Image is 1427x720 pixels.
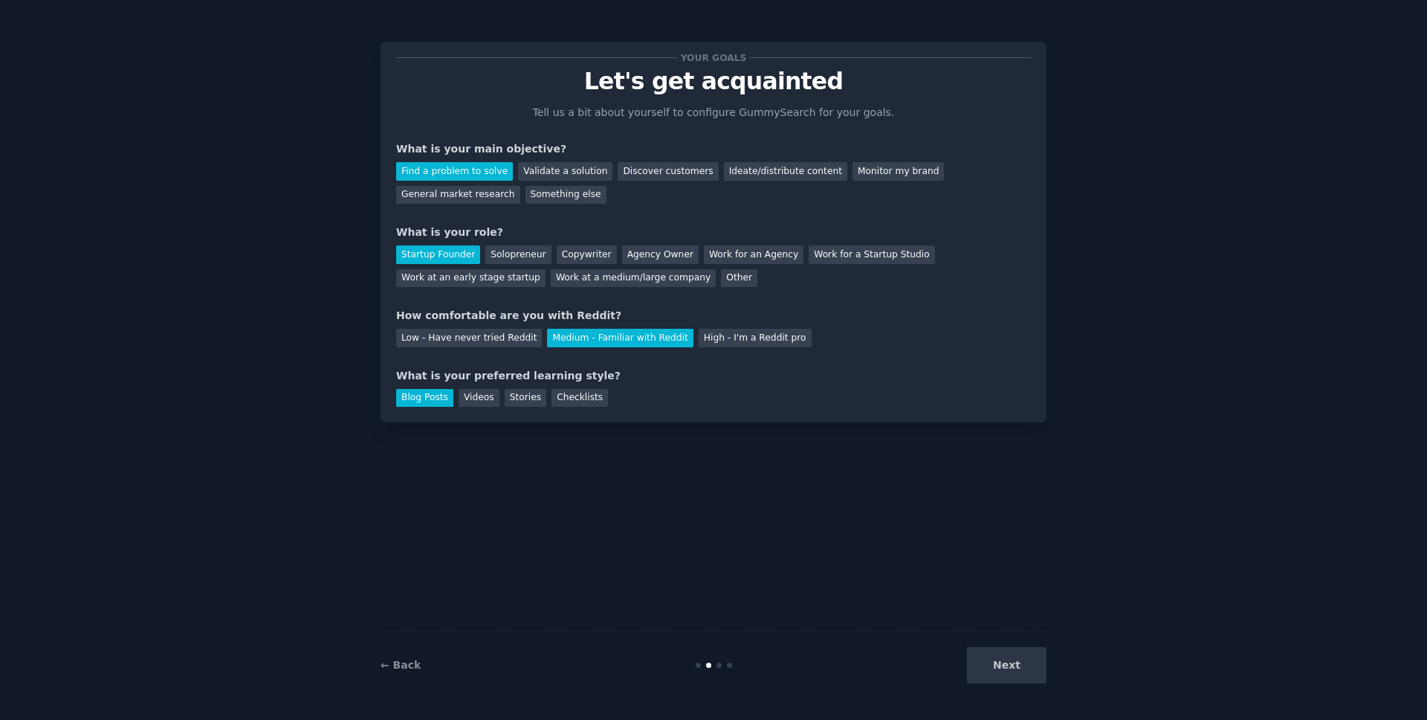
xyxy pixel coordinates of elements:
a: ← Back [381,659,421,671]
div: Work for an Agency [704,245,803,264]
div: General market research [396,186,520,205]
div: Discover customers [618,162,718,181]
div: What is your role? [396,225,1031,240]
div: Stories [505,389,546,408]
div: Blog Posts [396,389,453,408]
div: Work at a medium/large company [551,269,716,288]
div: Medium - Familiar with Reddit [547,329,693,347]
div: High - I'm a Reddit pro [699,329,812,347]
div: What is your main objective? [396,141,1031,157]
div: Low - Have never tried Reddit [396,329,542,347]
div: Find a problem to solve [396,162,513,181]
div: Something else [525,186,606,205]
p: Let's get acquainted [396,68,1031,94]
div: Validate a solution [518,162,612,181]
p: Tell us a bit about yourself to configure GummySearch for your goals. [526,105,901,120]
div: Other [721,269,757,288]
div: Work at an early stage startup [396,269,546,288]
div: How comfortable are you with Reddit? [396,308,1031,324]
div: Copywriter [557,245,617,264]
div: Work for a Startup Studio [809,245,934,264]
span: Your goals [678,50,749,65]
div: What is your preferred learning style? [396,368,1031,384]
div: Solopreneur [485,245,551,264]
div: Ideate/distribute content [724,162,847,181]
div: Monitor my brand [852,162,944,181]
div: Videos [459,389,499,408]
div: Agency Owner [622,245,699,264]
div: Startup Founder [396,245,480,264]
div: Checklists [551,389,608,408]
